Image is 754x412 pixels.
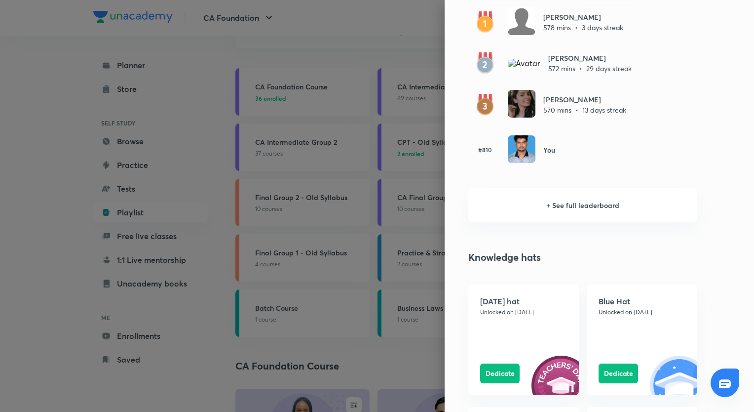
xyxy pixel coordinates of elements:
[508,135,535,163] img: Avatar
[468,11,502,33] img: rank1.svg
[468,52,502,74] img: rank2.svg
[468,188,697,222] h6: + See full leaderboard
[543,12,623,22] h6: [PERSON_NAME]
[508,7,535,35] img: Avatar
[480,364,520,383] button: Dedicate
[548,53,632,63] h6: [PERSON_NAME]
[548,63,632,74] p: 572 mins • 29 days streak
[543,145,555,155] h6: You
[468,145,502,154] h6: #810
[543,94,626,105] h6: [PERSON_NAME]
[480,308,567,317] p: Unlocked on [DATE]
[599,364,638,383] button: Dedicate
[508,90,535,118] img: Avatar
[508,59,540,68] img: Avatar
[480,296,567,306] h5: [DATE] hat
[543,105,626,115] p: 570 mins • 13 days streak
[599,296,685,306] h5: Blue Hat
[468,250,697,265] h4: Knowledge hats
[599,308,685,317] p: Unlocked on [DATE]
[468,94,502,116] img: rank3.svg
[543,22,623,33] p: 578 mins • 3 days streak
